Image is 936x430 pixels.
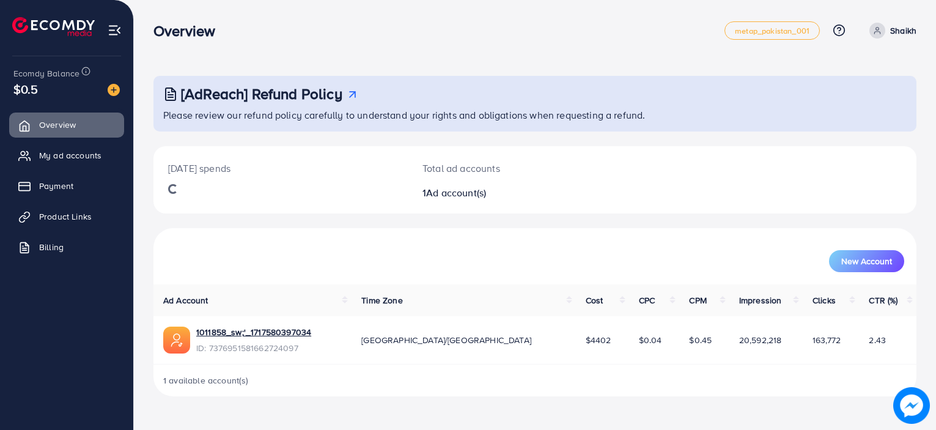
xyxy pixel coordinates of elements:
span: Billing [39,241,64,253]
span: $0.5 [13,80,39,98]
span: $4402 [586,334,611,346]
span: CTR (%) [869,294,897,306]
span: Ad account(s) [426,186,486,199]
p: Shaikh [890,23,916,38]
img: image [893,387,930,424]
span: Ecomdy Balance [13,67,79,80]
span: ID: 7376951581662724097 [196,342,311,354]
span: metap_pakistan_001 [735,27,809,35]
img: menu [108,23,122,37]
span: Product Links [39,210,92,223]
span: My ad accounts [39,149,101,161]
span: 20,592,218 [739,334,782,346]
button: New Account [829,250,904,272]
span: Payment [39,180,73,192]
a: Payment [9,174,124,198]
a: Shaikh [864,23,916,39]
h3: [AdReach] Refund Policy [181,85,342,103]
span: 2.43 [869,334,886,346]
p: Total ad accounts [422,161,584,176]
span: [GEOGRAPHIC_DATA]/[GEOGRAPHIC_DATA] [361,334,531,346]
span: Ad Account [163,294,208,306]
span: Time Zone [361,294,402,306]
span: Clicks [813,294,836,306]
span: Impression [739,294,782,306]
img: ic-ads-acc.e4c84228.svg [163,327,190,354]
span: New Account [841,257,892,265]
p: Please review our refund policy carefully to understand your rights and obligations when requesti... [163,108,909,122]
span: $0.45 [689,334,712,346]
img: logo [12,17,95,36]
a: Overview [9,113,124,137]
span: CPM [689,294,706,306]
a: Product Links [9,204,124,229]
a: metap_pakistan_001 [724,21,820,40]
span: Cost [586,294,603,306]
p: [DATE] spends [168,161,393,176]
img: image [108,84,120,96]
span: 163,772 [813,334,841,346]
h2: 1 [422,187,584,199]
h3: Overview [153,22,225,40]
a: 1011858_sw;'_1717580397034 [196,326,311,338]
span: 1 available account(s) [163,374,249,387]
span: CPC [639,294,655,306]
span: Overview [39,119,76,131]
span: $0.04 [639,334,662,346]
a: Billing [9,235,124,259]
a: My ad accounts [9,143,124,168]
